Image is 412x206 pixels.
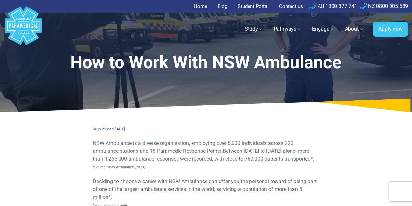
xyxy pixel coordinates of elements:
[270,20,305,38] a: Pathways
[93,165,145,169] span: *Source: NSW Ambulance (2023)
[93,139,319,171] p: NSW Ambulance is a diverse organisation, employing over 6,000 individuals across 220 ambulance st...
[54,52,358,73] h1: How to Work With NSW Ambulance
[93,127,125,131] strong: Re-published [DATE]
[241,20,267,38] a: Study
[308,20,338,38] a: Engage
[4,13,43,46] a: Australian Paramedical College
[341,20,368,38] a: About
[360,3,408,9] a: NZ 0800 005 689
[309,3,357,9] a: AU 1300 377 741
[373,22,408,37] a: Apply now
